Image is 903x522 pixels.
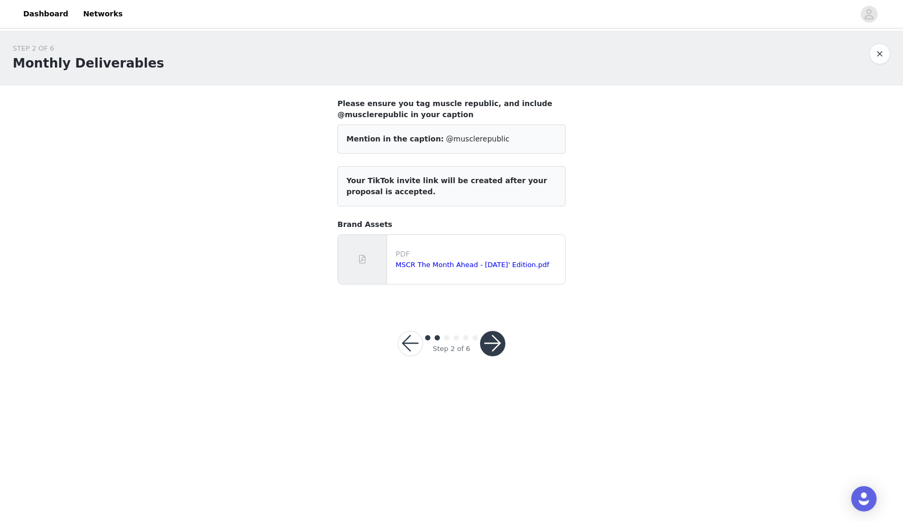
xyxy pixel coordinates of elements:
a: MSCR The Month Ahead - [DATE]' Edition.pdf [396,261,549,269]
div: avatar [864,6,874,23]
a: Dashboard [17,2,74,26]
span: Mention in the caption: [346,135,444,143]
div: STEP 2 OF 6 [13,43,164,54]
div: Step 2 of 6 [432,344,470,354]
h1: Monthly Deliverables [13,54,164,73]
h4: Brand Assets [337,219,566,230]
span: Your TikTok invite link will be created after your proposal is accepted. [346,176,547,196]
p: PDF [396,249,561,260]
span: @musclerepublic [446,135,510,143]
h4: Please ensure you tag muscle republic, and include @musclerepublic in your caption [337,98,566,120]
div: Open Intercom Messenger [851,486,877,511]
a: Networks [77,2,129,26]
